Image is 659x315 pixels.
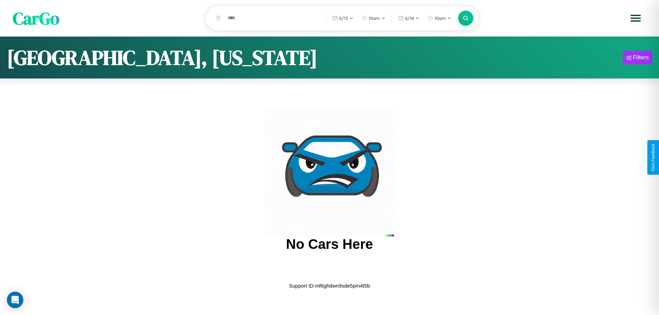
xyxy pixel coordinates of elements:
[651,144,656,171] div: Give Feedback
[7,292,23,308] div: Open Intercom Messenger
[405,15,414,21] span: 6 / 18
[329,13,357,24] button: 6/13
[633,54,649,61] div: Filters
[358,13,389,24] button: 10am
[13,6,59,30] span: CarGo
[265,108,394,237] img: car
[286,237,373,252] h2: No Cars Here
[395,13,423,24] button: 6/18
[435,15,446,21] span: 10am
[424,13,455,24] button: 10am
[623,51,652,64] button: Filters
[339,15,348,21] span: 6 / 13
[369,15,380,21] span: 10am
[289,281,370,290] p: Support ID: mf6ghdwn9sde5pm4t5b
[626,9,645,28] button: Open menu
[7,44,317,72] h1: [GEOGRAPHIC_DATA], [US_STATE]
